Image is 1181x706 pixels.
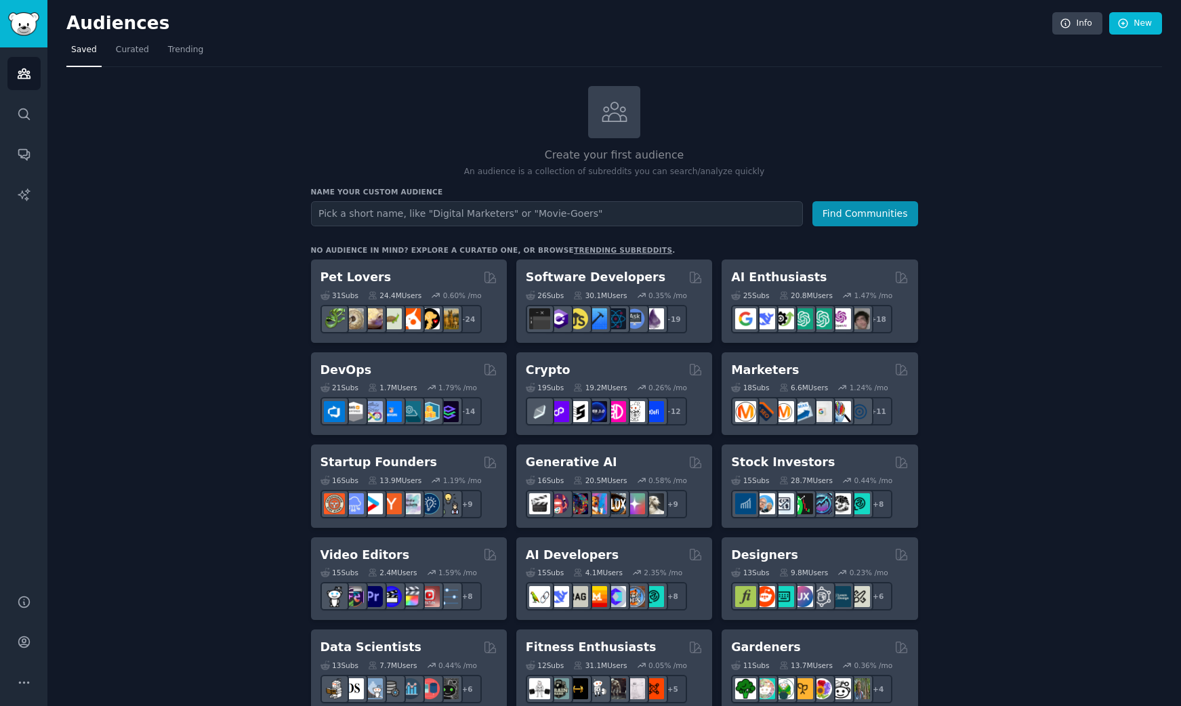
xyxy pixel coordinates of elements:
[311,201,803,226] input: Pick a short name, like "Digital Marketers" or "Movie-Goers"
[573,661,627,670] div: 31.1M Users
[526,383,564,392] div: 19 Sub s
[438,308,459,329] img: dogbreed
[735,493,756,514] img: dividends
[8,12,39,36] img: GummySearch logo
[163,39,208,67] a: Trending
[731,639,801,656] h2: Gardeners
[773,401,794,422] img: AskMarketing
[438,568,477,577] div: 1.59 % /mo
[320,291,358,300] div: 31 Sub s
[381,308,402,329] img: turtle
[320,568,358,577] div: 15 Sub s
[573,291,627,300] div: 30.1M Users
[168,44,203,56] span: Trending
[343,308,364,329] img: ballpython
[573,568,623,577] div: 4.1M Users
[864,490,892,518] div: + 8
[659,490,687,518] div: + 9
[368,383,417,392] div: 1.7M Users
[66,13,1052,35] h2: Audiences
[1052,12,1102,35] a: Info
[443,291,482,300] div: 0.60 % /mo
[864,397,892,425] div: + 11
[605,308,626,329] img: reactnative
[381,401,402,422] img: DevOpsLinks
[643,401,664,422] img: defi_
[574,246,672,254] a: trending subreddits
[529,678,550,699] img: GYM
[648,661,687,670] div: 0.05 % /mo
[324,678,345,699] img: MachineLearning
[849,308,870,329] img: ArtificalIntelligence
[320,454,437,471] h2: Startup Founders
[324,401,345,422] img: azuredevops
[526,269,665,286] h2: Software Developers
[586,678,607,699] img: weightroom
[648,383,687,392] div: 0.26 % /mo
[529,493,550,514] img: aivideo
[526,454,617,471] h2: Generative AI
[849,586,870,607] img: UX_Design
[362,401,383,422] img: Docker_DevOps
[792,493,813,514] img: Trading
[735,678,756,699] img: vegetablegardening
[526,291,564,300] div: 26 Sub s
[830,493,851,514] img: swingtrading
[311,166,918,178] p: An audience is a collection of subreddits you can search/analyze quickly
[864,675,892,703] div: + 4
[343,586,364,607] img: editors
[526,661,564,670] div: 12 Sub s
[659,397,687,425] div: + 12
[400,308,421,329] img: cockatiel
[311,187,918,196] h3: Name your custom audience
[311,245,676,255] div: No audience in mind? Explore a curated one, or browse .
[643,678,664,699] img: personaltraining
[453,397,482,425] div: + 14
[526,568,564,577] div: 15 Sub s
[792,308,813,329] img: chatgpt_promptDesign
[453,675,482,703] div: + 6
[66,39,102,67] a: Saved
[830,401,851,422] img: MarketingResearch
[643,493,664,514] img: DreamBooth
[792,586,813,607] img: UXDesign
[526,362,571,379] h2: Crypto
[624,493,645,514] img: starryai
[526,547,619,564] h2: AI Developers
[864,305,892,333] div: + 18
[849,678,870,699] img: GardenersWorld
[368,476,421,485] div: 13.9M Users
[362,308,383,329] img: leopardgeckos
[643,586,664,607] img: AIDevelopersSociety
[731,547,798,564] h2: Designers
[343,401,364,422] img: AWS_Certified_Experts
[850,568,888,577] div: 0.23 % /mo
[624,586,645,607] img: llmops
[849,401,870,422] img: OnlineMarketing
[368,568,417,577] div: 2.4M Users
[811,678,832,699] img: flowers
[854,661,892,670] div: 0.36 % /mo
[754,401,775,422] img: bigseo
[811,308,832,329] img: chatgpt_prompts_
[586,308,607,329] img: iOSProgramming
[754,678,775,699] img: succulents
[644,568,682,577] div: 2.35 % /mo
[400,493,421,514] img: indiehackers
[779,661,833,670] div: 13.7M Users
[624,401,645,422] img: CryptoNews
[773,493,794,514] img: Forex
[529,586,550,607] img: LangChain
[419,678,440,699] img: datasets
[735,308,756,329] img: GoogleGeminiAI
[773,586,794,607] img: UI_Design
[529,401,550,422] img: ethfinance
[567,401,588,422] img: ethstaker
[362,586,383,607] img: premiere
[586,401,607,422] img: web3
[526,476,564,485] div: 16 Sub s
[400,586,421,607] img: finalcutpro
[731,476,769,485] div: 15 Sub s
[573,383,627,392] div: 19.2M Users
[438,401,459,422] img: PlatformEngineers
